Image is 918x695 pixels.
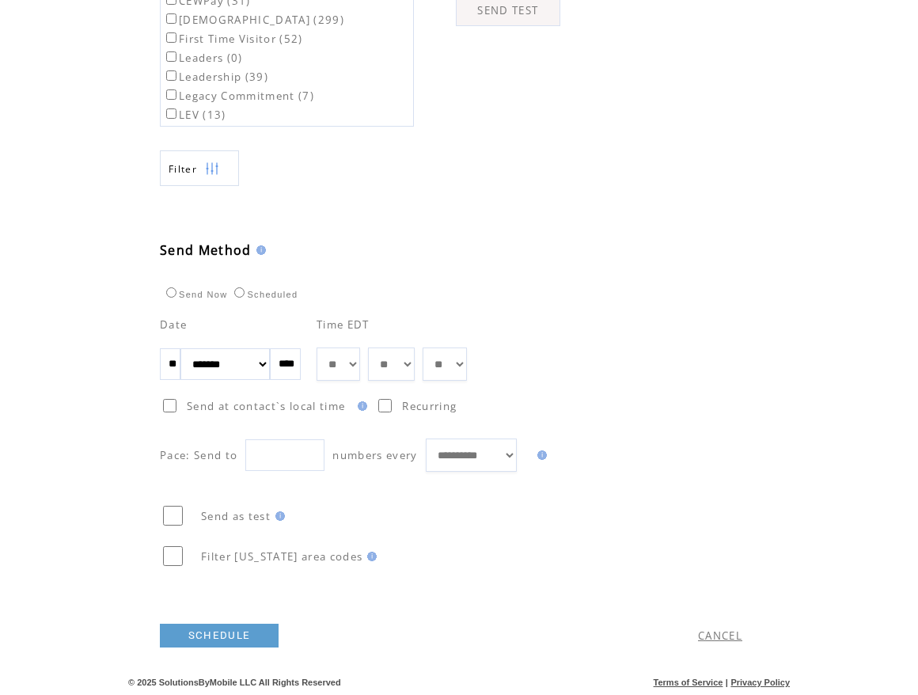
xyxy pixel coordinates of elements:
[166,108,176,119] input: LEV (13)
[234,287,245,298] input: Scheduled
[271,511,285,521] img: help.gif
[169,162,197,176] span: Show filters
[162,290,227,299] label: Send Now
[252,245,266,255] img: help.gif
[726,678,728,687] span: |
[205,151,219,187] img: filters.png
[163,51,243,65] label: Leaders (0)
[160,624,279,648] a: SCHEDULE
[163,89,314,103] label: Legacy Commitment (7)
[201,549,362,564] span: Filter [US_STATE] area codes
[163,108,226,122] label: LEV (13)
[332,448,417,462] span: numbers every
[353,401,367,411] img: help.gif
[166,70,176,81] input: Leadership (39)
[160,150,239,186] a: Filter
[160,448,237,462] span: Pace: Send to
[402,399,457,413] span: Recurring
[166,287,176,298] input: Send Now
[230,290,298,299] label: Scheduled
[654,678,723,687] a: Terms of Service
[166,51,176,62] input: Leaders (0)
[698,629,742,643] a: CANCEL
[730,678,790,687] a: Privacy Policy
[128,678,341,687] span: © 2025 SolutionsByMobile LLC All Rights Reserved
[187,399,345,413] span: Send at contact`s local time
[201,509,271,523] span: Send as test
[533,450,547,460] img: help.gif
[362,552,377,561] img: help.gif
[166,89,176,100] input: Legacy Commitment (7)
[160,241,252,259] span: Send Method
[166,32,176,43] input: First Time Visitor (52)
[166,13,176,24] input: [DEMOGRAPHIC_DATA] (299)
[160,317,187,332] span: Date
[163,32,303,46] label: First Time Visitor (52)
[163,70,268,84] label: Leadership (39)
[317,317,370,332] span: Time EDT
[163,13,344,27] label: [DEMOGRAPHIC_DATA] (299)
